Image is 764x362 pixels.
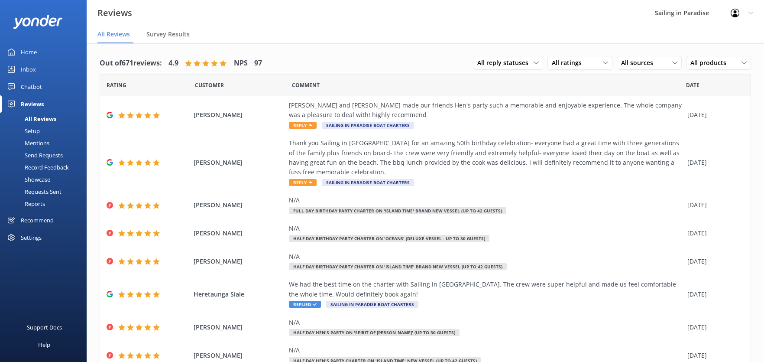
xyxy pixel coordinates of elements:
[21,43,37,61] div: Home
[194,351,285,360] span: [PERSON_NAME]
[289,122,317,129] span: Reply
[289,263,507,270] span: Half Day Birthday Party Charter on 'Island Time' BRAND NEW VESSEL (up to 42 guests)
[107,81,126,89] span: Date
[21,95,44,113] div: Reviews
[5,149,87,161] a: Send Requests
[326,301,418,308] span: Sailing In Paradise Boat Charters
[687,110,740,120] div: [DATE]
[5,186,62,198] div: Requests Sent
[5,161,69,173] div: Record Feedback
[687,351,740,360] div: [DATE]
[289,101,683,120] div: [PERSON_NAME] and [PERSON_NAME] made our friends Hen's party such a memorable and enjoyable exper...
[97,30,130,39] span: All Reviews
[289,207,506,214] span: Full Day Birthday Party Charter on 'Island Time' BRAND NEW VESSEL (up to 42 guests)
[234,58,248,69] h4: NPS
[13,15,63,29] img: yonder-white-logo.png
[168,58,178,69] h4: 4.9
[292,81,320,89] span: Question
[5,125,87,137] a: Setup
[5,198,45,210] div: Reports
[21,212,54,229] div: Recommend
[5,173,50,186] div: Showcase
[5,186,87,198] a: Requests Sent
[687,200,740,210] div: [DATE]
[5,113,87,125] a: All Reviews
[289,346,683,355] div: N/A
[194,257,285,266] span: [PERSON_NAME]
[194,290,285,299] span: Heretaunga Siale
[322,122,414,129] span: Sailing In Paradise Boat Charters
[690,58,732,68] span: All products
[21,78,42,95] div: Chatbot
[194,323,285,332] span: [PERSON_NAME]
[5,113,56,125] div: All Reviews
[5,137,87,149] a: Mentions
[289,329,460,336] span: Half Day Hen's Party on 'Spirit of [PERSON_NAME]' (up to 30 guests)
[5,173,87,186] a: Showcase
[5,198,87,210] a: Reports
[687,323,740,332] div: [DATE]
[5,137,49,149] div: Mentions
[194,200,285,210] span: [PERSON_NAME]
[5,149,63,161] div: Send Requests
[552,58,587,68] span: All ratings
[146,30,190,39] span: Survey Results
[621,58,658,68] span: All sources
[38,336,50,353] div: Help
[687,290,740,299] div: [DATE]
[195,81,224,89] span: Date
[289,301,321,308] span: Replied
[289,179,317,186] span: Reply
[27,319,62,336] div: Support Docs
[289,138,683,177] div: Thank you Sailing in [GEOGRAPHIC_DATA] for an amazing 50th birthday celebration- everyone had a g...
[194,228,285,238] span: [PERSON_NAME]
[289,224,683,233] div: N/A
[289,318,683,327] div: N/A
[97,6,132,20] h3: Reviews
[687,257,740,266] div: [DATE]
[21,229,42,246] div: Settings
[254,58,262,69] h4: 97
[686,81,699,89] span: Date
[194,158,285,167] span: [PERSON_NAME]
[289,252,683,261] div: N/A
[100,58,162,69] h4: Out of 671 reviews:
[477,58,534,68] span: All reply statuses
[289,196,683,205] div: N/A
[5,161,87,173] a: Record Feedback
[687,228,740,238] div: [DATE]
[5,125,40,137] div: Setup
[289,280,683,299] div: We had the best time on the charter with Sailing in [GEOGRAPHIC_DATA]. The crew were super helpfu...
[194,110,285,120] span: [PERSON_NAME]
[289,235,489,242] span: Half Day Birthday Party Charter on 'Oceans' (DELUXE vessel - up to 30 guests)
[687,158,740,167] div: [DATE]
[322,179,414,186] span: Sailing In Paradise Boat Charters
[21,61,36,78] div: Inbox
